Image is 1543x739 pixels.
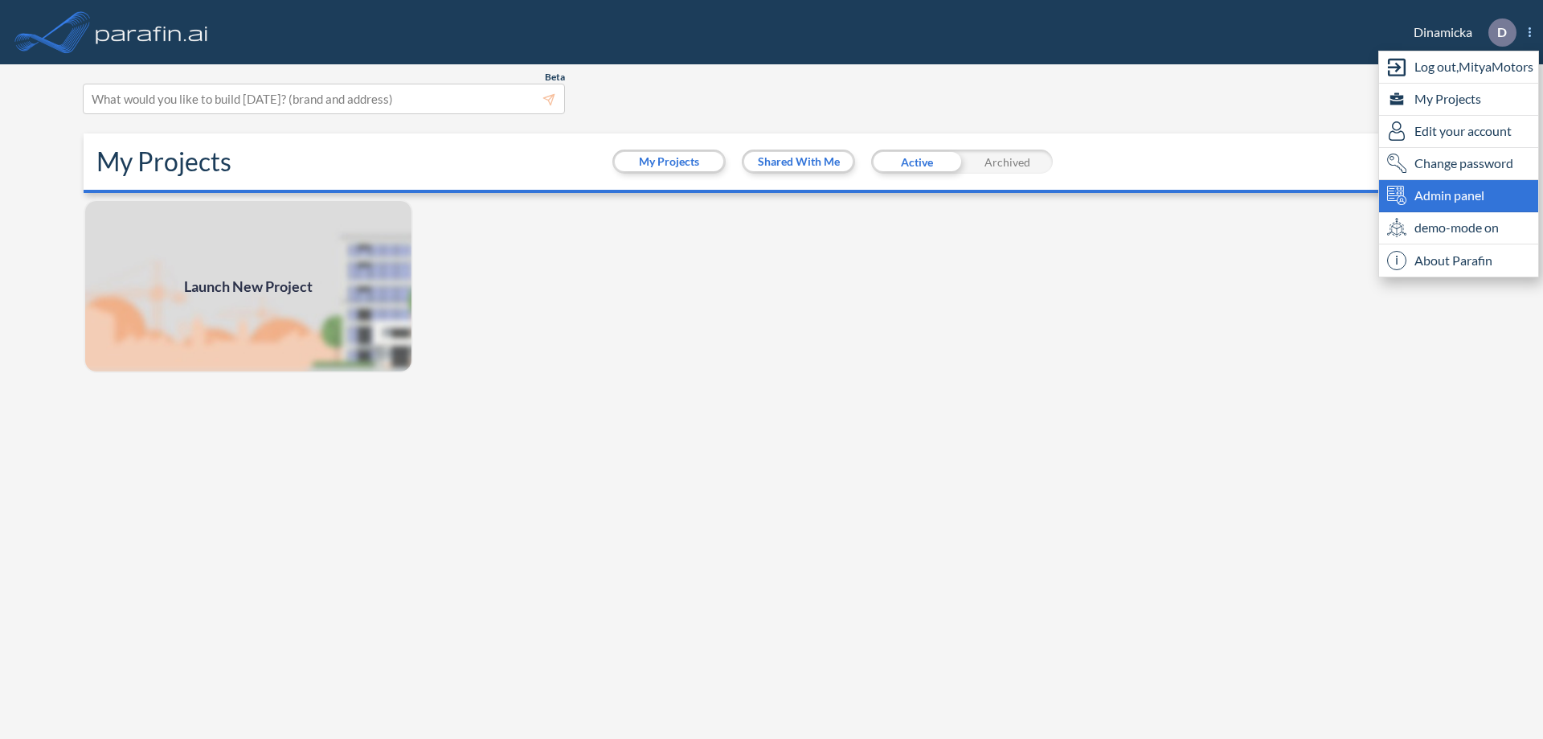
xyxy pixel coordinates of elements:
div: About Parafin [1379,244,1538,277]
span: demo-mode on [1414,218,1499,237]
div: My Projects [1379,84,1538,116]
img: logo [92,16,211,48]
div: Edit user [1379,116,1538,148]
div: Active [871,150,962,174]
span: Change password [1414,154,1513,173]
div: demo-mode on [1379,212,1538,244]
span: Edit your account [1414,121,1512,141]
img: add [84,199,413,373]
span: Beta [545,71,565,84]
p: D [1497,25,1507,39]
div: Change password [1379,148,1538,180]
span: My Projects [1414,89,1481,109]
span: Log out, MityaMotors [1414,57,1533,76]
span: i [1387,251,1406,270]
span: Launch New Project [184,276,313,298]
h2: My Projects [96,146,231,177]
button: My Projects [615,152,723,171]
button: Shared With Me [744,152,853,171]
span: Admin panel [1414,186,1484,205]
span: About Parafin [1414,251,1492,270]
div: Dinamicka [1390,18,1531,47]
div: Log out [1379,51,1538,84]
a: Launch New Project [84,199,413,373]
div: Admin panel [1379,180,1538,212]
div: Archived [962,150,1053,174]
